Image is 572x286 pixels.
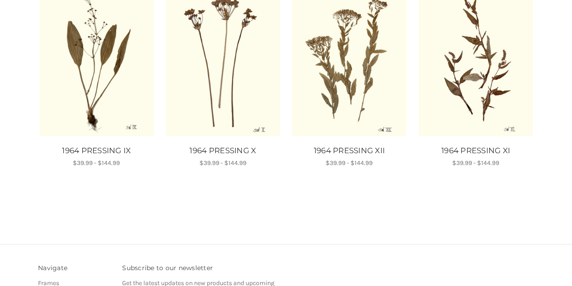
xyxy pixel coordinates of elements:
[73,159,120,167] span: $39.99 - $144.99
[38,263,113,273] h3: Navigate
[417,145,534,157] a: 1964 PRESSING XI, Price range from $39.99 to $144.99
[38,145,155,157] a: 1964 PRESSING IX, Price range from $39.99 to $144.99
[452,159,499,167] span: $39.99 - $144.99
[199,159,246,167] span: $39.99 - $144.99
[291,145,408,157] a: 1964 PRESSING XII, Price range from $39.99 to $144.99
[326,159,373,167] span: $39.99 - $144.99
[165,145,282,157] a: 1964 PRESSING X, Price range from $39.99 to $144.99
[122,263,281,273] h3: Subscribe to our newsletter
